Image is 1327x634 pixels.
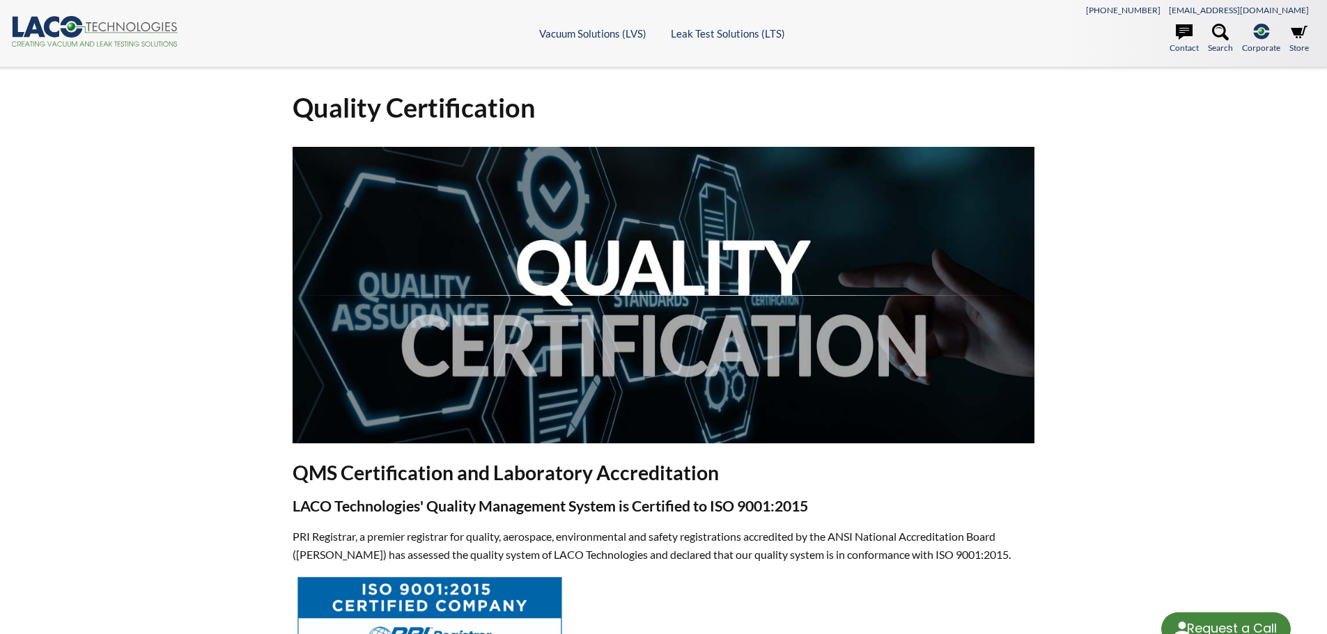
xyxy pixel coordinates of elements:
[293,90,1035,125] h1: Quality Certification
[1170,24,1199,54] a: Contact
[1242,41,1280,54] span: Corporate
[1208,24,1233,54] a: Search
[1086,5,1161,15] a: [PHONE_NUMBER]
[1289,24,1309,54] a: Store
[293,528,1035,563] p: PRI Registrar, a premier registrar for quality, aerospace, environmental and safety registrations...
[293,147,1035,443] img: Quality Certification header
[671,27,785,40] a: Leak Test Solutions (LTS)
[293,497,1035,516] h3: LACO Technologies' Quality Management System is Certified to ISO 9001:2015
[1169,5,1309,15] a: [EMAIL_ADDRESS][DOMAIN_NAME]
[293,460,1035,486] h2: QMS Certification and Laboratory Accreditation
[539,27,646,40] a: Vacuum Solutions (LVS)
